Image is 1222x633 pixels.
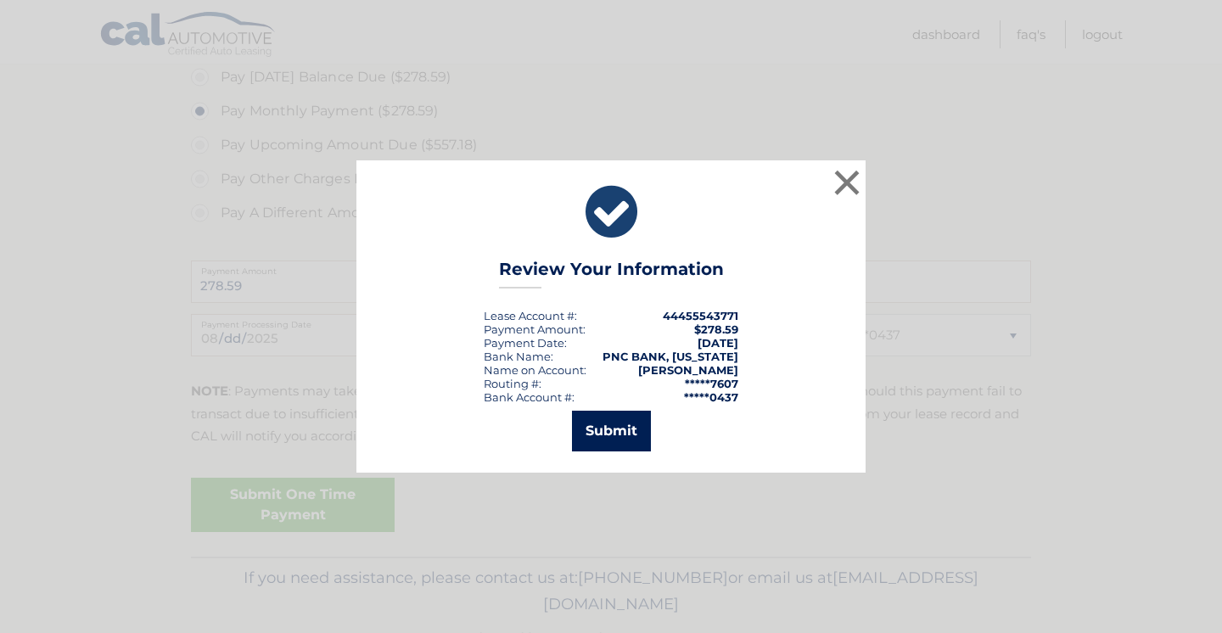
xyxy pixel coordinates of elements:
div: Name on Account: [484,363,586,377]
div: Lease Account #: [484,309,577,322]
div: Routing #: [484,377,541,390]
button: Submit [572,411,651,451]
div: : [484,336,567,350]
button: × [830,165,864,199]
span: $278.59 [694,322,738,336]
div: Bank Name: [484,350,553,363]
div: Bank Account #: [484,390,575,404]
strong: PNC BANK, [US_STATE] [603,350,738,363]
strong: 44455543771 [663,309,738,322]
div: Payment Amount: [484,322,586,336]
span: Payment Date [484,336,564,350]
strong: [PERSON_NAME] [638,363,738,377]
span: [DATE] [698,336,738,350]
h3: Review Your Information [499,259,724,288]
